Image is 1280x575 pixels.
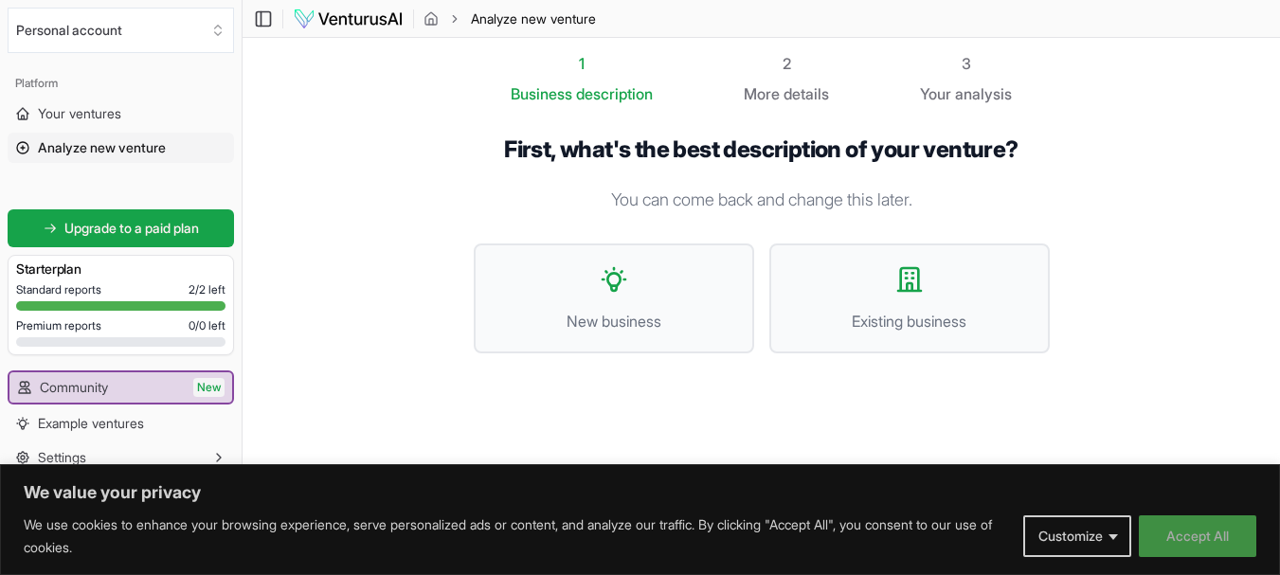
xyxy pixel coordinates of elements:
span: Your [920,82,951,105]
button: Customize [1023,515,1131,557]
span: 2 / 2 left [189,282,225,297]
nav: breadcrumb [424,9,596,28]
p: We value your privacy [24,481,1256,504]
span: Analyze new venture [471,9,596,28]
div: 3 [920,52,1012,75]
p: You can come back and change this later. [474,187,1050,213]
button: New business [474,243,754,353]
button: Settings [8,442,234,473]
img: logo [293,8,404,30]
a: Your ventures [8,99,234,129]
span: Settings [38,448,86,467]
span: Upgrade to a paid plan [64,219,199,238]
span: New [193,378,225,397]
button: Existing business [769,243,1050,353]
div: Platform [8,68,234,99]
span: More [744,82,780,105]
span: Premium reports [16,318,101,333]
span: New business [495,310,733,332]
h1: First, what's the best description of your venture? [474,135,1050,164]
a: CommunityNew [9,372,232,403]
span: description [576,84,653,103]
span: analysis [955,84,1012,103]
span: Standard reports [16,282,101,297]
button: Accept All [1139,515,1256,557]
span: Analyze new venture [38,138,166,157]
span: Business [511,82,572,105]
a: Upgrade to a paid plan [8,209,234,247]
p: We use cookies to enhance your browsing experience, serve personalized ads or content, and analyz... [24,513,1009,559]
span: details [784,84,829,103]
h3: Starter plan [16,260,225,279]
a: Example ventures [8,408,234,439]
button: Select an organization [8,8,234,53]
span: Existing business [790,310,1029,332]
span: 0 / 0 left [189,318,225,333]
span: Your ventures [38,104,121,123]
div: 1 [511,52,653,75]
div: 2 [744,52,829,75]
span: Community [40,378,108,397]
a: Analyze new venture [8,133,234,163]
span: Example ventures [38,414,144,433]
